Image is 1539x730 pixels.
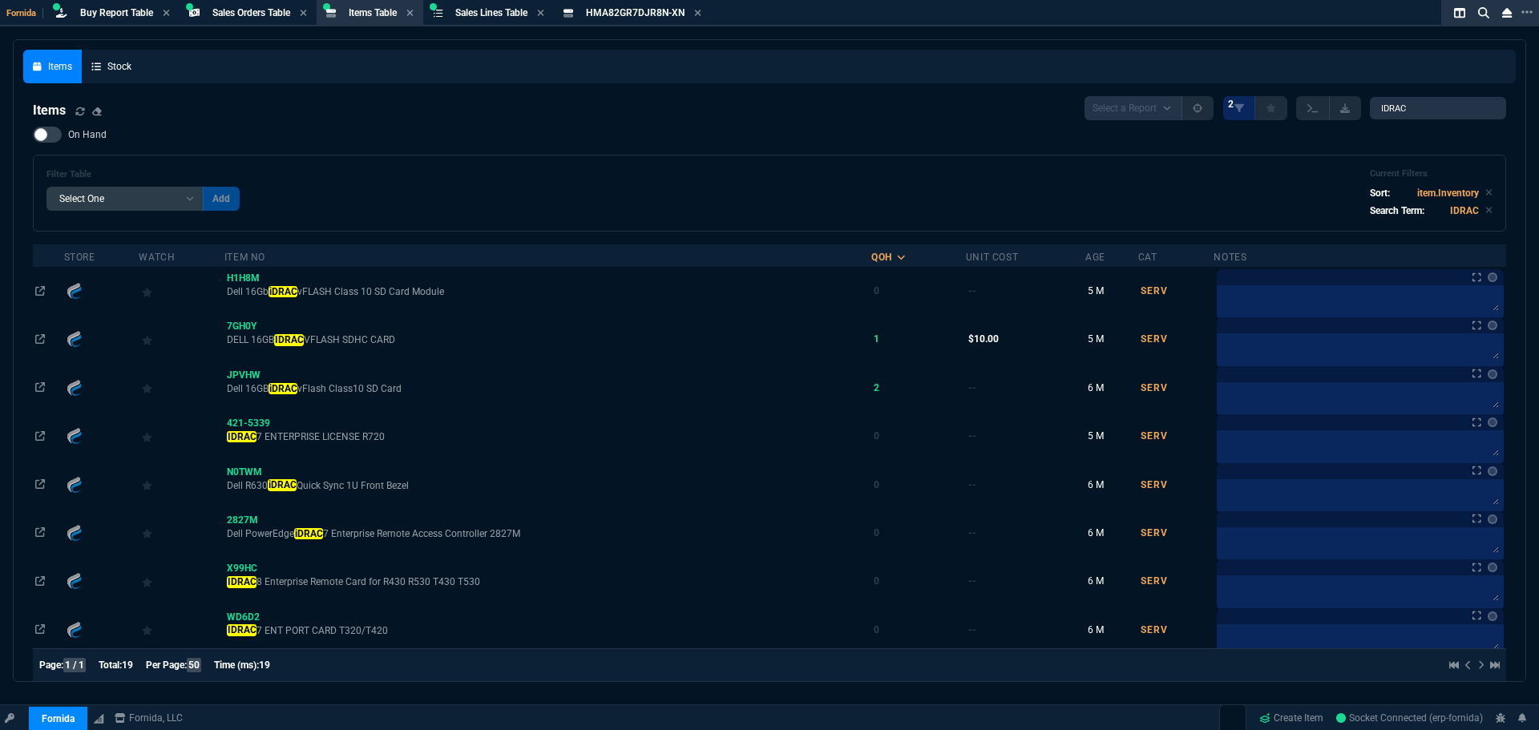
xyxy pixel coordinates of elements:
[224,605,871,653] td: IDRAC7 ENT PORT CARD T320/T420
[142,377,222,399] div: Add to Watchlist
[1085,364,1138,412] td: 6 M
[110,711,188,725] a: msbcCompanyName
[227,321,256,332] span: 7GH0Y
[874,624,879,635] span: 0
[966,251,1018,264] div: Unit Cost
[35,575,45,587] nx-icon: Open In Opposite Panel
[1085,251,1105,264] div: Age
[139,251,175,264] div: Watch
[968,285,976,296] span: --
[227,576,256,587] mark: IDRAC
[227,382,869,395] span: Dell 16GB vFlash Class10 SD Card
[35,333,45,345] nx-icon: Open In Opposite Panel
[1085,460,1138,508] td: 6 M
[1228,98,1234,111] span: 2
[349,7,397,18] span: Items Table
[1450,205,1479,216] code: IDRAC
[1085,509,1138,557] td: 6 M
[1521,5,1533,20] nx-icon: Open New Tab
[142,619,222,641] div: Add to Watchlist
[874,575,879,587] span: 0
[35,527,45,538] nx-icon: Open In Opposite Panel
[874,527,879,538] span: 0
[268,479,297,490] mark: iDRAC
[1085,412,1138,460] td: 5 M
[1370,97,1506,119] input: Search
[871,251,892,264] div: QOH
[455,7,527,18] span: Sales Lines Table
[227,431,256,442] mark: IDRAC
[35,624,45,635] nx-icon: Open In Opposite Panel
[46,169,240,180] h6: Filter Table
[227,430,869,443] span: 7 ENTERPRISE LICENSE R720
[227,514,258,526] span: 2827M
[968,575,976,587] span: --
[142,280,222,302] div: Add to Watchlist
[1141,527,1168,538] span: SERV
[224,251,265,264] div: Item No
[227,333,869,346] span: DELL 16GB VFLASH SDHC CARD
[968,333,999,345] span: $10.00
[874,430,879,442] span: 0
[187,658,201,672] span: 50
[1448,3,1472,22] nx-icon: Split Panels
[537,7,544,20] nx-icon: Close Tab
[259,659,270,671] span: 19
[142,425,222,447] div: Add to Watchlist
[227,624,256,635] mark: IDRAC
[224,557,871,605] td: IDRAC 8 Enterprise Remote Card for R430 R530 T430 T530
[1336,711,1483,725] a: uL7gLGwF3v5uklltAAAH
[274,334,304,345] mark: IDRAC
[227,527,869,540] span: Dell PowerEdge 7 Enterprise Remote Access Controller 2827M
[1370,168,1493,179] h6: Current Filters
[163,7,170,20] nx-icon: Close Tab
[99,659,122,671] span: Total:
[35,479,45,490] nx-icon: Open In Opposite Panel
[1496,3,1518,22] nx-icon: Close Workbench
[269,286,297,297] mark: iDRAC
[146,659,187,671] span: Per Page:
[227,563,257,574] span: X99HC
[224,315,871,363] td: DELL 16GB IDRAC VFLASH SDHC CARD
[1085,557,1138,605] td: 6 M
[1417,188,1479,199] code: item.Inventory
[968,479,976,490] span: --
[1141,575,1168,587] span: SERV
[227,369,261,381] span: JPVHW
[6,8,43,18] span: Fornida
[406,7,414,20] nx-icon: Close Tab
[1370,186,1390,200] p: Sort:
[39,659,63,671] span: Page:
[968,527,976,538] span: --
[1141,479,1168,490] span: SERV
[227,285,869,298] span: Dell 16Gb vFLASH Class 10 SD Card Module
[294,528,323,539] mark: iDRAC
[142,474,222,496] div: Add to Watchlist
[80,7,153,18] span: Buy Report Table
[874,285,879,296] span: 0
[63,658,86,672] span: 1 / 1
[1370,204,1424,218] p: Search Term:
[224,460,871,508] td: Dell R630 iDRAC Quick Sync 1U Front Bezel
[1336,712,1483,724] span: Socket Connected (erp-fornida)
[874,479,879,490] span: 0
[142,522,222,544] div: Add to Watchlist
[35,430,45,442] nx-icon: Open In Opposite Panel
[224,509,871,557] td: Dell PowerEdge iDRAC 7 Enterprise Remote Access Controller 2827M
[1141,382,1168,393] span: SERV
[227,624,869,637] span: 7 ENT PORT CARD T320/T420
[224,412,871,460] td: IDRAC 7 ENTERPRISE LICENSE R720
[64,251,95,264] div: Store
[227,479,869,492] span: Dell R630 Quick Sync 1U Front Bezel
[1253,706,1330,730] a: Create Item
[227,575,869,588] span: 8 Enterprise Remote Card for R430 R530 T430 T530
[33,101,66,120] h4: Items
[227,466,262,478] span: N0TWM
[227,272,260,284] span: H1H8M
[968,430,976,442] span: --
[874,382,879,393] span: 2
[968,624,976,635] span: --
[300,7,307,20] nx-icon: Close Tab
[1141,333,1168,345] span: SERV
[214,659,259,671] span: Time (ms):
